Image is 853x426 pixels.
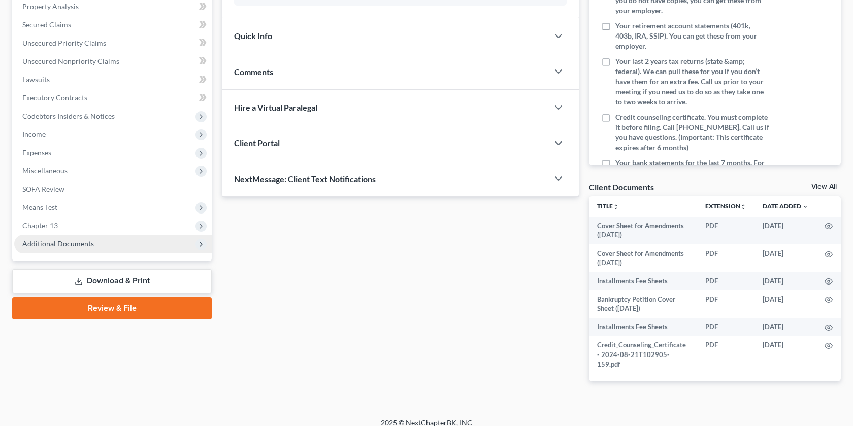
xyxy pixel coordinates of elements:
span: Unsecured Nonpriority Claims [22,57,119,65]
span: Credit counseling certificate. You must complete it before filing. Call [PHONE_NUMBER]. Call us i... [615,112,769,153]
td: Installments Fee Sheets [589,318,697,336]
a: View All [811,183,837,190]
td: [DATE] [754,217,816,244]
span: Miscellaneous [22,166,68,175]
td: PDF [697,290,754,318]
td: Bankruptcy Petition Cover Sheet ([DATE]) [589,290,697,318]
span: Unsecured Priority Claims [22,39,106,47]
a: Lawsuits [14,70,212,89]
td: Cover Sheet for Amendments ([DATE]) [589,217,697,244]
span: Property Analysis [22,2,79,11]
a: Download & Print [12,269,212,293]
td: Installments Fee Sheets [589,272,697,290]
span: Chapter 13 [22,221,58,230]
td: Cover Sheet for Amendments ([DATE]) [589,244,697,272]
a: Titleunfold_more [597,202,619,210]
i: expand_more [802,204,808,210]
td: Credit_Counseling_Certificate - 2024-08-21T102905-159.pdf [589,336,697,373]
span: Your retirement account statements (401k, 403b, IRA, SSIP). You can get these from your employer. [615,21,769,51]
td: PDF [697,318,754,336]
td: [DATE] [754,318,816,336]
span: Executory Contracts [22,93,87,102]
span: Your bank statements for the last 7 months. For all accounts. [615,158,769,178]
i: unfold_more [613,204,619,210]
span: Comments [234,67,273,77]
span: Means Test [22,203,57,211]
td: [DATE] [754,290,816,318]
td: PDF [697,244,754,272]
a: Review & File [12,297,212,319]
span: Codebtors Insiders & Notices [22,112,115,120]
span: Client Portal [234,138,280,148]
a: Extensionunfold_more [705,202,746,210]
td: PDF [697,272,754,290]
span: SOFA Review [22,185,64,193]
span: Secured Claims [22,20,71,29]
a: Secured Claims [14,16,212,34]
a: Date Added expand_more [763,202,808,210]
div: Client Documents [589,182,654,192]
a: Unsecured Nonpriority Claims [14,52,212,70]
td: [DATE] [754,272,816,290]
td: PDF [697,336,754,373]
span: Expenses [22,148,51,157]
span: Quick Info [234,31,272,41]
span: Your last 2 years tax returns (state &amp; federal). We can pull these for you if you don’t have ... [615,56,769,107]
span: Lawsuits [22,75,50,84]
td: [DATE] [754,244,816,272]
a: Executory Contracts [14,89,212,107]
span: Additional Documents [22,239,94,248]
td: PDF [697,217,754,244]
a: SOFA Review [14,180,212,198]
span: Income [22,130,46,138]
a: Unsecured Priority Claims [14,34,212,52]
span: NextMessage: Client Text Notifications [234,174,376,184]
td: [DATE] [754,336,816,373]
span: Hire a Virtual Paralegal [234,102,317,112]
i: unfold_more [740,204,746,210]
